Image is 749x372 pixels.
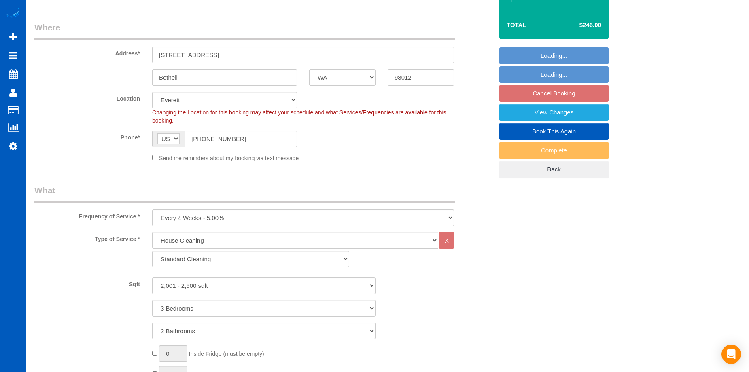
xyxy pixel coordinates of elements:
[388,69,454,86] input: Zip Code*
[28,46,146,57] label: Address*
[499,123,609,140] a: Book This Again
[5,8,21,19] img: Automaid Logo
[28,232,146,243] label: Type of Service *
[34,21,455,40] legend: Where
[152,69,297,86] input: City*
[189,351,264,357] span: Inside Fridge (must be empty)
[28,209,146,220] label: Frequency of Service *
[152,109,446,124] span: Changing the Location for this booking may affect your schedule and what Services/Frequencies are...
[555,22,601,29] h4: $246.00
[507,21,526,28] strong: Total
[499,104,609,121] a: View Changes
[28,277,146,288] label: Sqft
[28,131,146,142] label: Phone*
[159,155,299,161] span: Send me reminders about my booking via text message
[721,345,741,364] div: Open Intercom Messenger
[499,161,609,178] a: Back
[28,92,146,103] label: Location
[34,184,455,203] legend: What
[185,131,297,147] input: Phone*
